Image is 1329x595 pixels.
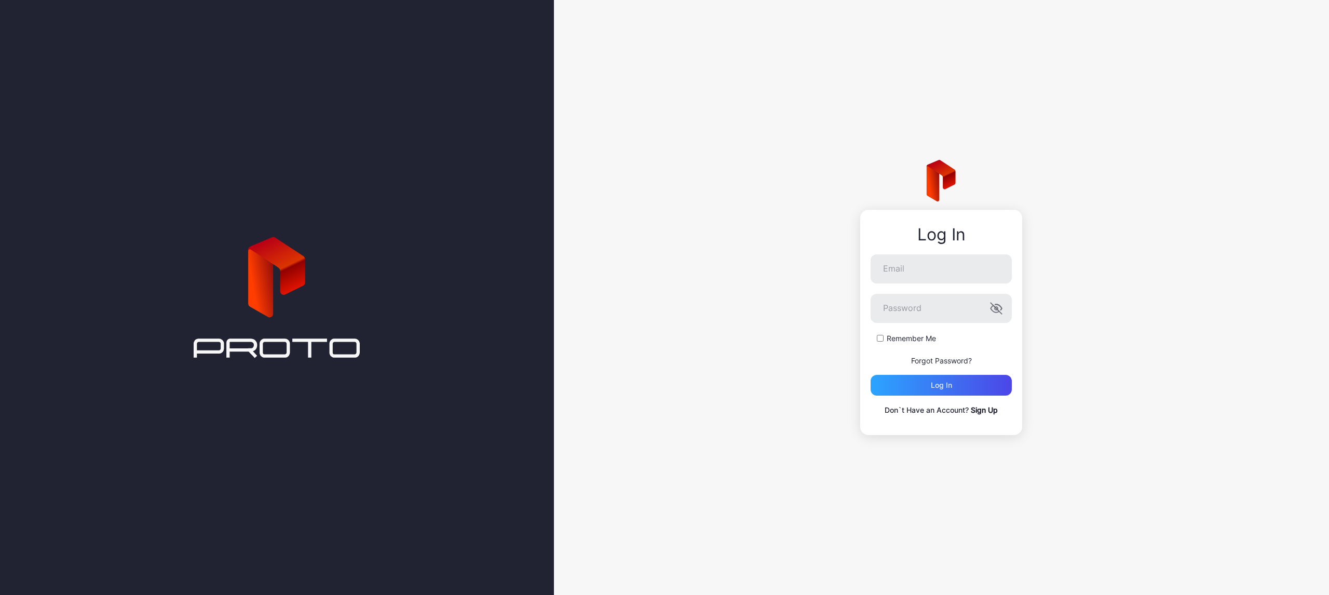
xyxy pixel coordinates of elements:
input: Password [871,294,1012,323]
p: Don`t Have an Account? [871,404,1012,416]
button: Log in [871,375,1012,396]
a: Forgot Password? [911,356,972,365]
div: Log In [871,225,1012,244]
label: Remember Me [887,333,936,344]
input: Email [871,254,1012,283]
button: Password [990,302,1002,315]
div: Log in [931,381,952,389]
a: Sign Up [971,405,998,414]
